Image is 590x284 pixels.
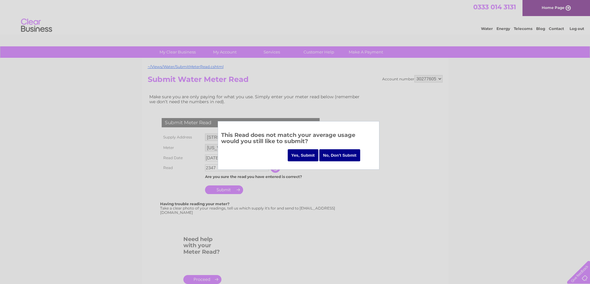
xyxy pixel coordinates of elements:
h3: This Read does not match your average usage would you still like to submit? [221,131,376,148]
input: No, Don't Submit [319,149,360,161]
a: Contact [549,26,564,31]
a: 0333 014 3131 [473,3,516,11]
a: Log out [570,26,584,31]
a: Energy [496,26,510,31]
a: Telecoms [514,26,532,31]
div: Clear Business is a trading name of Verastar Limited (registered in [GEOGRAPHIC_DATA] No. 3667643... [149,3,442,30]
a: Blog [536,26,545,31]
img: logo.png [21,16,52,35]
input: Yes, Submit [288,149,319,161]
a: Water [481,26,493,31]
